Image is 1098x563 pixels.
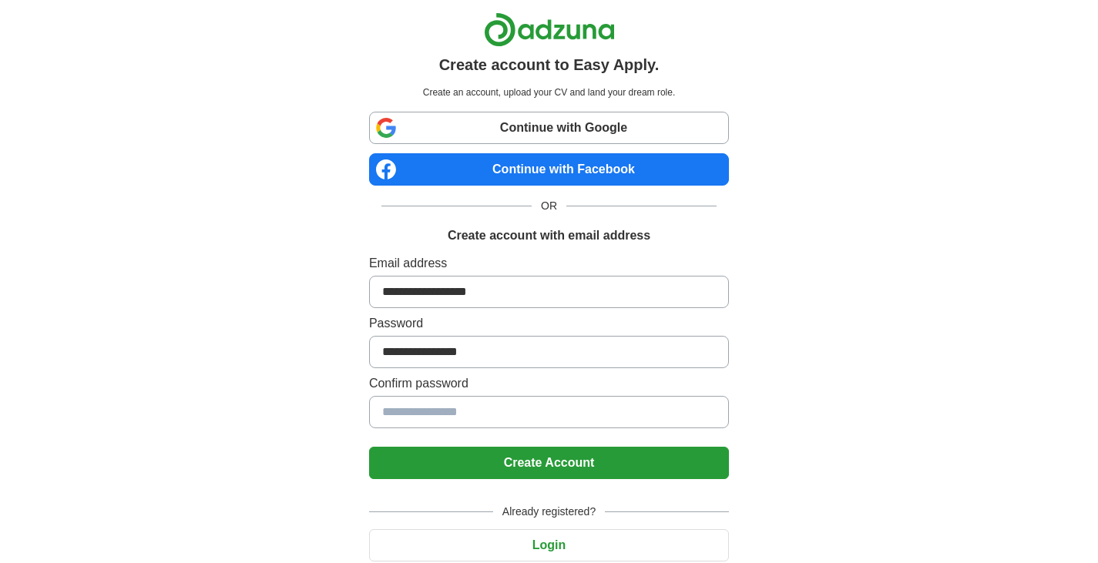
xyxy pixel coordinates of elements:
[372,85,726,99] p: Create an account, upload your CV and land your dream role.
[493,504,605,520] span: Already registered?
[532,198,566,214] span: OR
[439,53,660,76] h1: Create account to Easy Apply.
[369,112,729,144] a: Continue with Google
[369,254,729,273] label: Email address
[369,314,729,333] label: Password
[369,529,729,561] button: Login
[484,12,615,47] img: Adzuna logo
[369,374,729,393] label: Confirm password
[369,447,729,479] button: Create Account
[369,538,729,551] a: Login
[369,153,729,186] a: Continue with Facebook
[448,226,650,245] h1: Create account with email address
